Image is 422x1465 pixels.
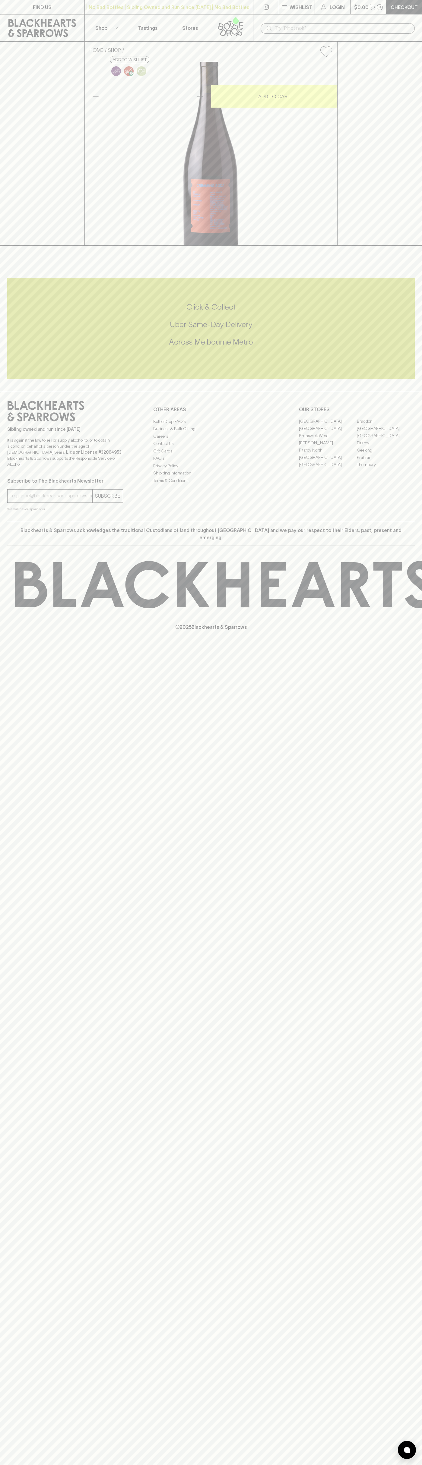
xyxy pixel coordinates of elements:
[7,437,123,467] p: It is against the law to sell or supply alcohol to, or to obtain alcohol on behalf of a person un...
[299,461,357,468] a: [GEOGRAPHIC_DATA]
[182,24,198,32] p: Stores
[357,418,415,425] a: Braddon
[153,425,269,433] a: Business & Bulk Gifting
[357,447,415,454] a: Geelong
[153,477,269,484] a: Terms & Conditions
[153,433,269,440] a: Careers
[7,278,415,379] div: Call to action block
[122,65,135,77] a: Made without the use of any animal products, and without any added Sulphur Dioxide (SO2)
[7,320,415,329] h5: Uber Same-Day Delivery
[357,425,415,432] a: [GEOGRAPHIC_DATA]
[127,14,169,41] a: Tastings
[153,455,269,462] a: FAQ's
[153,440,269,447] a: Contact Us
[135,65,148,77] a: Controlled exposure to oxygen, adding complexity and sometimes developed characteristics.
[85,62,337,245] img: 41442.png
[153,470,269,477] a: Shipping Information
[12,491,92,501] input: e.g. jane@blackheartsandsparrows.com.au
[354,4,369,11] p: $0.00
[299,432,357,439] a: Brunswick West
[90,47,103,53] a: HOME
[95,492,120,499] p: SUBSCRIBE
[153,462,269,469] a: Privacy Policy
[299,447,357,454] a: Fitzroy North
[299,406,415,413] p: OUR STORES
[33,4,52,11] p: FIND US
[137,66,146,76] img: Oxidative
[379,5,381,9] p: 0
[299,425,357,432] a: [GEOGRAPHIC_DATA]
[7,426,123,432] p: Sibling owned and run since [DATE]
[211,85,337,108] button: ADD TO CART
[169,14,211,41] a: Stores
[357,432,415,439] a: [GEOGRAPHIC_DATA]
[138,24,157,32] p: Tastings
[108,47,121,53] a: SHOP
[7,477,123,484] p: Subscribe to The Blackhearts Newsletter
[124,66,134,76] img: Vegan & Sulphur Free
[290,4,313,11] p: Wishlist
[404,1447,410,1453] img: bubble-icon
[357,454,415,461] a: Prahran
[111,66,121,76] img: Lo-Fi
[153,406,269,413] p: OTHER AREAS
[275,24,410,33] input: Try "Pinot noir"
[110,65,122,77] a: Some may call it natural, others minimum intervention, either way, it’s hands off & maybe even a ...
[153,447,269,455] a: Gift Cards
[95,24,107,32] p: Shop
[85,14,127,41] button: Shop
[7,337,415,347] h5: Across Melbourne Metro
[93,490,123,503] button: SUBSCRIBE
[299,454,357,461] a: [GEOGRAPHIC_DATA]
[7,302,415,312] h5: Click & Collect
[330,4,345,11] p: Login
[318,44,335,59] button: Add to wishlist
[299,439,357,447] a: [PERSON_NAME]
[357,439,415,447] a: Fitzroy
[12,527,410,541] p: Blackhearts & Sparrows acknowledges the traditional Custodians of land throughout [GEOGRAPHIC_DAT...
[391,4,418,11] p: Checkout
[258,93,290,100] p: ADD TO CART
[357,461,415,468] a: Thornbury
[299,418,357,425] a: [GEOGRAPHIC_DATA]
[7,506,123,512] p: We will never spam you
[66,450,122,455] strong: Liquor License #32064953
[110,56,149,63] button: Add to wishlist
[153,418,269,425] a: Bottle Drop FAQ's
